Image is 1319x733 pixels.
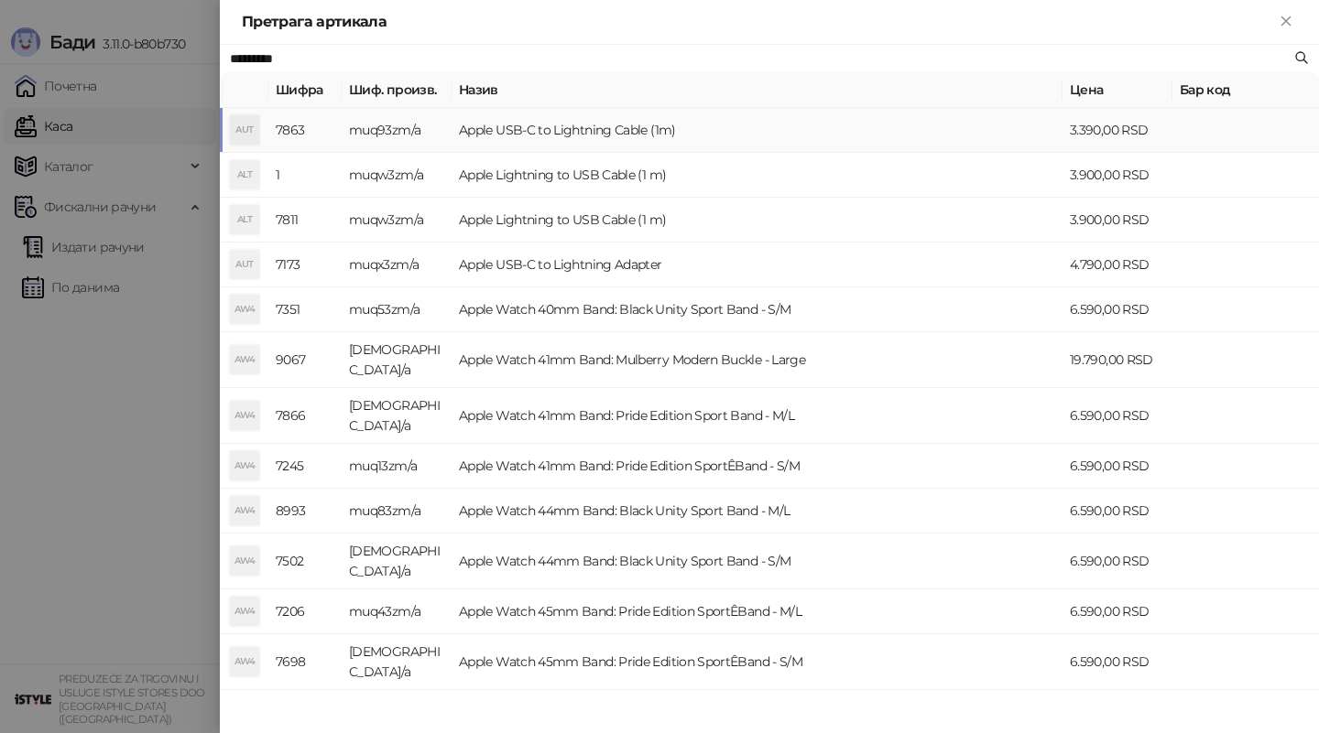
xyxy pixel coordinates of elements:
[230,597,259,626] div: AW4
[452,489,1063,534] td: Apple Watch 44mm Band: Black Unity Sport Band - M/L
[268,444,342,489] td: 7245
[268,534,342,589] td: 7502
[268,489,342,534] td: 8993
[1063,153,1172,198] td: 3.900,00 RSD
[452,287,1063,332] td: Apple Watch 40mm Band: Black Unity Sport Band - S/M
[342,108,452,153] td: muq93zm/a
[452,388,1063,444] td: Apple Watch 41mm Band: Pride Edition Sport Band - M/L
[1275,11,1297,33] button: Close
[1063,287,1172,332] td: 6.590,00 RSD
[268,72,342,108] th: Шифра
[1063,72,1172,108] th: Цена
[268,108,342,153] td: 7863
[1063,243,1172,287] td: 4.790,00 RSD
[230,546,259,576] div: AW4
[452,243,1063,287] td: Apple USB-C to Lightning Adapter
[1063,108,1172,153] td: 3.390,00 RSD
[342,444,452,489] td: muq13zm/a
[452,153,1063,198] td: Apple Lightning to USB Cable (1 m)
[268,198,342,243] td: 7811
[230,345,259,374] div: AW4
[452,534,1063,589] td: Apple Watch 44mm Band: Black Unity Sport Band - S/M
[342,287,452,332] td: muq53zm/a
[342,243,452,287] td: muqx3zm/a
[342,634,452,690] td: [DEMOGRAPHIC_DATA]/a
[342,489,452,534] td: muq83zm/a
[1172,72,1319,108] th: Бар код
[1063,388,1172,444] td: 6.590,00 RSD
[1063,489,1172,534] td: 6.590,00 RSD
[342,198,452,243] td: muqw3zm/a
[230,451,259,480] div: AW4
[342,153,452,198] td: muqw3zm/a
[268,388,342,444] td: 7866
[1063,534,1172,589] td: 6.590,00 RSD
[452,589,1063,634] td: Apple Watch 45mm Band: Pride Edition SportÊBand - M/L
[342,534,452,589] td: [DEMOGRAPHIC_DATA]/a
[230,401,259,430] div: AW4
[452,198,1063,243] td: Apple Lightning to USB Cable (1 m)
[1063,589,1172,634] td: 6.590,00 RSD
[268,332,342,388] td: 9067
[230,295,259,324] div: AW4
[342,332,452,388] td: [DEMOGRAPHIC_DATA]/a
[230,160,259,189] div: ALT
[268,589,342,634] td: 7206
[452,444,1063,489] td: Apple Watch 41mm Band: Pride Edition SportÊBand - S/M
[268,287,342,332] td: 7351
[342,72,452,108] th: Шиф. произв.
[1063,444,1172,489] td: 6.590,00 RSD
[230,115,259,145] div: AUT
[1063,198,1172,243] td: 3.900,00 RSD
[230,205,259,234] div: ALT
[230,496,259,525] div: AW4
[230,250,259,279] div: AUT
[452,332,1063,388] td: Apple Watch 41mm Band: Mulberry Modern Buckle - Large
[1063,332,1172,388] td: 19.790,00 RSD
[268,634,342,690] td: 7698
[268,153,342,198] td: 1
[268,243,342,287] td: 7173
[342,388,452,444] td: [DEMOGRAPHIC_DATA]/a
[1063,634,1172,690] td: 6.590,00 RSD
[230,647,259,676] div: AW4
[452,634,1063,690] td: Apple Watch 45mm Band: Pride Edition SportÊBand - S/M
[452,108,1063,153] td: Apple USB-C to Lightning Cable (1m)
[342,589,452,634] td: muq43zm/a
[242,11,1275,33] div: Претрага артикала
[452,72,1063,108] th: Назив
